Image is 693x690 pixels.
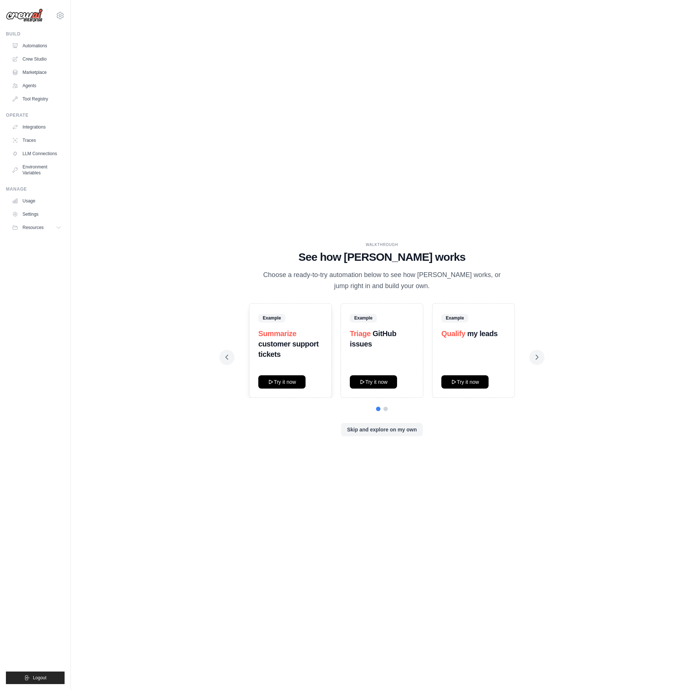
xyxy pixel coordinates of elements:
[9,121,65,133] a: Integrations
[258,375,306,389] button: Try it now
[350,329,371,338] span: Triage
[9,93,65,105] a: Tool Registry
[9,40,65,52] a: Automations
[33,675,46,681] span: Logout
[9,148,65,160] a: LLM Connections
[350,329,396,348] strong: GitHub issues
[23,225,44,230] span: Resources
[9,195,65,207] a: Usage
[350,375,397,389] button: Try it now
[350,314,377,322] span: Example
[258,340,319,358] strong: customer support tickets
[258,270,506,291] p: Choose a ready-to-try automation below to see how [PERSON_NAME] works, or jump right in and build...
[9,161,65,179] a: Environment Variables
[6,8,43,23] img: Logo
[258,314,285,322] span: Example
[9,134,65,146] a: Traces
[441,314,468,322] span: Example
[9,53,65,65] a: Crew Studio
[225,250,538,264] h1: See how [PERSON_NAME] works
[9,66,65,78] a: Marketplace
[6,186,65,192] div: Manage
[6,672,65,684] button: Logout
[6,31,65,37] div: Build
[9,208,65,220] a: Settings
[341,423,423,436] button: Skip and explore on my own
[258,329,296,338] span: Summarize
[9,222,65,233] button: Resources
[6,112,65,118] div: Operate
[441,375,489,389] button: Try it now
[467,329,497,338] strong: my leads
[441,329,465,338] span: Qualify
[225,242,538,247] div: WALKTHROUGH
[9,80,65,92] a: Agents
